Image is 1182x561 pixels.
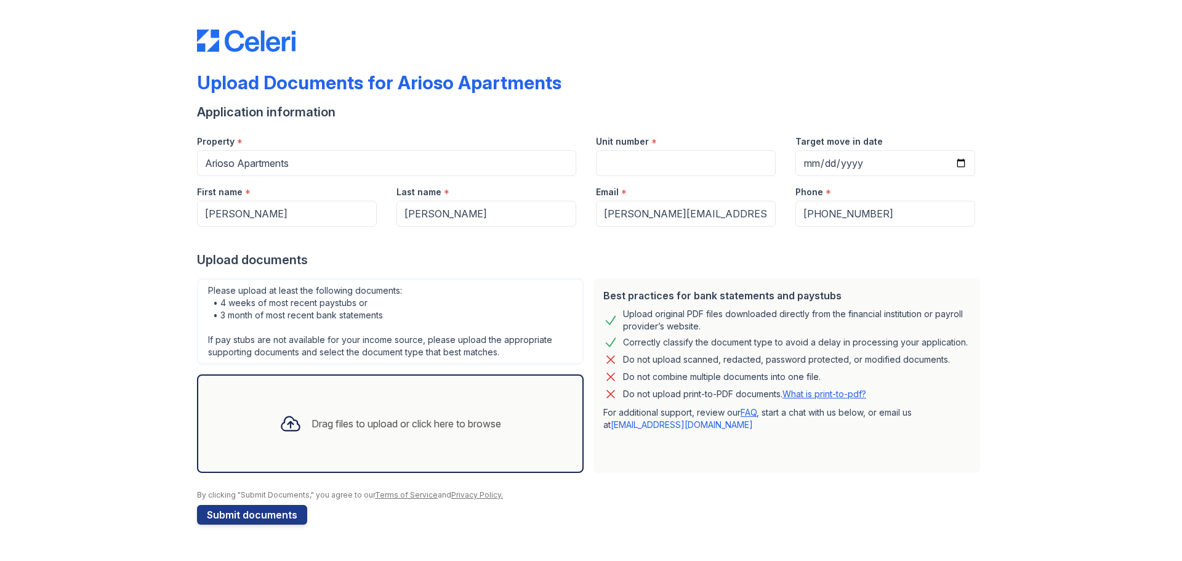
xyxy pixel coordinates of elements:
a: Terms of Service [375,490,438,499]
label: Email [596,186,619,198]
label: Target move in date [795,135,883,148]
div: Upload documents [197,251,985,268]
label: Phone [795,186,823,198]
div: Drag files to upload or click here to browse [312,416,501,431]
label: First name [197,186,243,198]
div: Application information [197,103,985,121]
div: Upload original PDF files downloaded directly from the financial institution or payroll provider’... [623,308,970,333]
div: Correctly classify the document type to avoid a delay in processing your application. [623,335,968,350]
a: Privacy Policy. [451,490,503,499]
div: By clicking "Submit Documents," you agree to our and [197,490,985,500]
p: For additional support, review our , start a chat with us below, or email us at [603,406,970,431]
a: [EMAIL_ADDRESS][DOMAIN_NAME] [611,419,753,430]
p: Do not upload print-to-PDF documents. [623,388,866,400]
a: FAQ [741,407,757,418]
label: Property [197,135,235,148]
div: Please upload at least the following documents: • 4 weeks of most recent paystubs or • 3 month of... [197,278,584,365]
div: Upload Documents for Arioso Apartments [197,71,561,94]
button: Submit documents [197,505,307,525]
div: Best practices for bank statements and paystubs [603,288,970,303]
label: Unit number [596,135,649,148]
img: CE_Logo_Blue-a8612792a0a2168367f1c8372b55b34899dd931a85d93a1a3d3e32e68fde9ad4.png [197,30,295,52]
div: Do not upload scanned, redacted, password protected, or modified documents. [623,352,950,367]
a: What is print-to-pdf? [782,389,866,399]
label: Last name [396,186,441,198]
div: Do not combine multiple documents into one file. [623,369,821,384]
